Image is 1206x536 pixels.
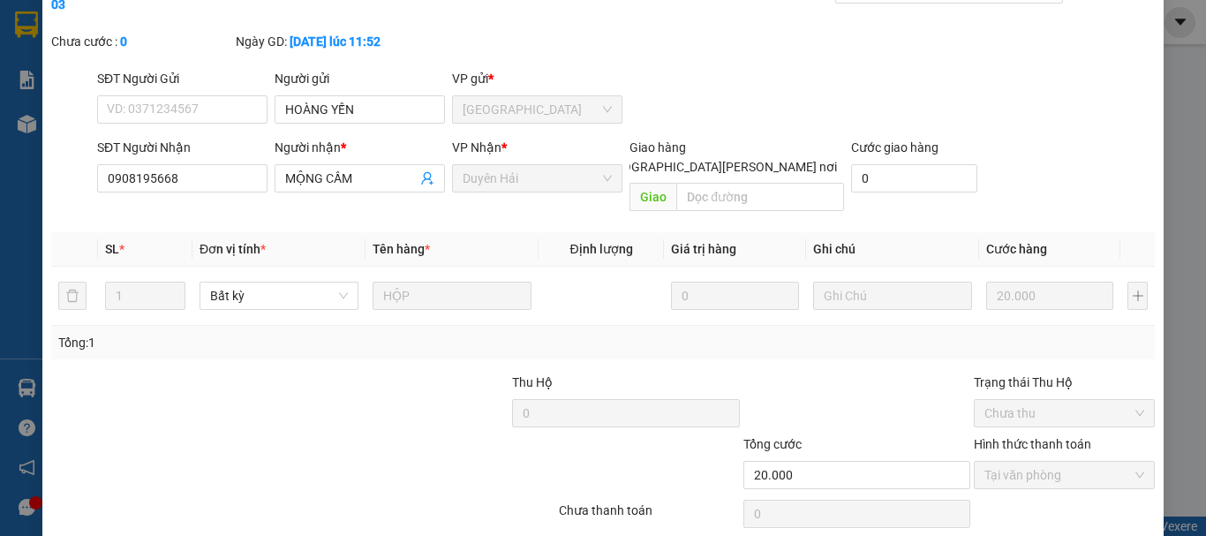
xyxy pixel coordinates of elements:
input: Cước giao hàng [851,164,977,193]
span: [GEOGRAPHIC_DATA][PERSON_NAME] nơi [596,157,844,177]
input: Dọc đường [676,183,844,211]
span: user-add [420,171,434,185]
div: VP gửi [452,69,622,88]
span: Đơn vị tính [200,242,266,256]
span: Duyên Hải [463,165,612,192]
input: 0 [986,282,1113,310]
th: Ghi chú [806,232,979,267]
span: Giao [629,183,676,211]
div: Trạng thái Thu Hộ [974,373,1155,392]
input: VD: Bàn, Ghế [373,282,531,310]
label: Cước giao hàng [851,140,938,155]
span: VP Nhận [452,140,501,155]
input: Ghi Chú [813,282,972,310]
div: Người nhận [275,138,445,157]
span: Tổng cước [743,437,802,451]
span: Giá trị hàng [671,242,736,256]
button: delete [58,282,87,310]
span: Chưa thu [984,400,1144,427]
b: 0 [120,34,127,49]
button: plus [1127,282,1148,310]
div: Chưa cước : [51,32,232,51]
span: Giao hàng [629,140,686,155]
span: Tên hàng [373,242,430,256]
span: Sài Gòn [463,96,612,123]
div: Chưa thanh toán [557,501,742,532]
b: [DATE] lúc 11:52 [290,34,381,49]
span: Tại văn phòng [984,462,1144,488]
input: 0 [671,282,798,310]
div: Người gửi [275,69,445,88]
span: Bất kỳ [210,283,348,309]
span: SL [105,242,119,256]
span: Cước hàng [986,242,1047,256]
div: Ngày GD: [236,32,417,51]
label: Hình thức thanh toán [974,437,1091,451]
div: SĐT Người Gửi [97,69,268,88]
div: SĐT Người Nhận [97,138,268,157]
span: Thu Hộ [512,375,553,389]
div: Tổng: 1 [58,333,467,352]
span: Định lượng [569,242,632,256]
